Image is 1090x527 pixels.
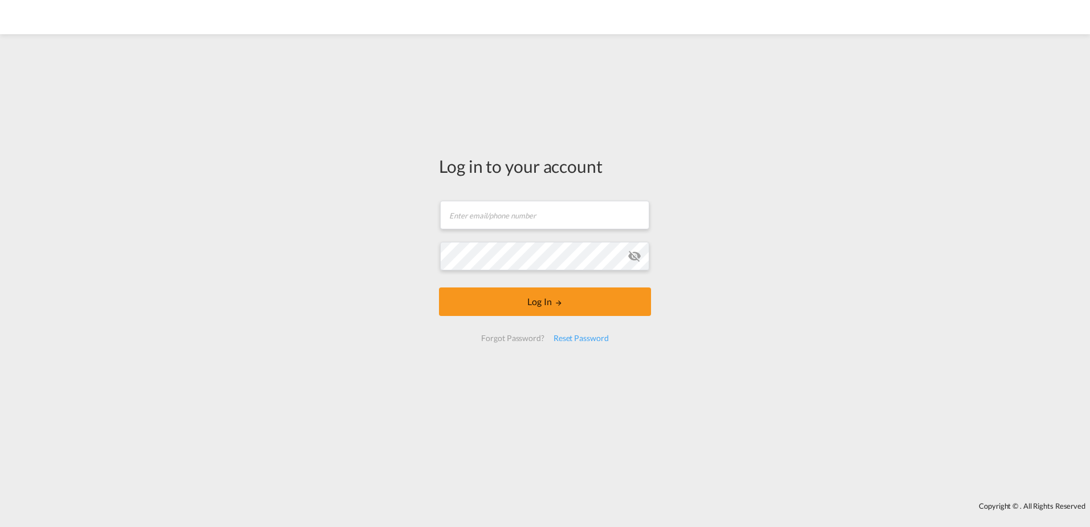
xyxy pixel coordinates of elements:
div: Reset Password [549,328,613,348]
md-icon: icon-eye-off [628,249,641,263]
div: Forgot Password? [477,328,548,348]
div: Log in to your account [439,154,651,178]
button: LOGIN [439,287,651,316]
input: Enter email/phone number [440,201,649,229]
